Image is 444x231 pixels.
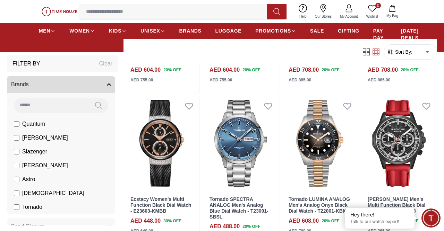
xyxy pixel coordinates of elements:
[242,67,260,73] span: 20 % OFF
[297,14,309,19] span: Help
[322,218,339,224] span: 20 % OFF
[69,27,90,34] span: WOMEN
[39,27,50,34] span: MEN
[163,67,181,73] span: 20 % OFF
[310,27,324,34] span: SALE
[7,76,115,93] button: Brands
[14,204,19,210] input: Tornado
[22,134,68,142] span: [PERSON_NAME]
[14,149,19,154] input: Slazenger
[210,196,268,219] a: Tornado SPECTRA ANALOG Men's Analog Blue Dial Watch - T23001-SBSL
[338,27,359,34] span: GIFTING
[109,27,121,34] span: KIDS
[384,13,401,18] span: My Bag
[22,120,45,128] span: Quantum
[140,25,165,37] a: UNISEX
[210,77,232,83] div: AED 755.00
[312,14,334,19] span: Our Stores
[350,219,409,225] p: Talk to our watch expert!
[14,135,19,141] input: [PERSON_NAME]
[338,25,359,37] a: GIFTING
[99,60,112,68] div: Clear
[368,77,390,83] div: AED 885.00
[364,14,381,19] span: Wishlist
[350,211,409,218] div: Hey there!
[322,67,339,73] span: 20 % OFF
[22,189,84,197] span: [DEMOGRAPHIC_DATA]
[387,48,412,55] button: Sort By:
[22,175,35,184] span: Astro
[375,3,381,8] span: 0
[215,25,242,37] a: LUGGAGE
[14,163,19,168] input: [PERSON_NAME]
[368,196,425,214] a: [PERSON_NAME] Men's Multi Function Black Dial Watch - LC08048.658
[22,161,68,170] span: [PERSON_NAME]
[394,48,412,55] span: Sort By:
[12,60,40,68] h3: Filter By
[382,3,402,20] button: My Bag
[289,196,350,214] a: Tornado LUMINA ANALOG Men's Analog Onyx Black Dial Watch - T22001-KBKB
[368,66,398,74] h4: AED 708.00
[373,27,387,48] span: PAY DAY SALE
[282,96,358,191] img: Tornado LUMINA ANALOG Men's Analog Onyx Black Dial Watch - T22001-KBKB
[421,208,441,228] div: Chat Widget
[109,25,127,37] a: KIDS
[289,77,311,83] div: AED 885.00
[69,25,95,37] a: WOMEN
[42,7,77,16] img: ...
[210,222,240,231] h4: AED 488.00
[255,27,291,34] span: PROMOTIONS
[123,96,199,191] img: Ecstacy Women's Multi Function Black Dial Watch - E23603-KMBB
[401,27,419,41] span: [DATE] DEALS
[255,25,296,37] a: PROMOTIONS
[179,25,202,37] a: BRANDS
[210,66,240,74] h4: AED 604.00
[14,177,19,182] input: Astro
[361,96,437,191] img: Lee Cooper Men's Multi Function Black Dial Watch - LC08048.658
[179,27,202,34] span: BRANDS
[130,66,161,74] h4: AED 604.00
[39,25,55,37] a: MEN
[163,218,181,224] span: 30 % OFF
[130,196,191,214] a: Ecstacy Women's Multi Function Black Dial Watch - E23603-KMBB
[22,148,47,156] span: Slazenger
[289,217,319,225] h4: AED 608.00
[130,217,161,225] h4: AED 448.00
[373,25,387,51] a: PAY DAY SALE
[14,121,19,127] input: Quantum
[310,25,324,37] a: SALE
[401,67,418,73] span: 20 % OFF
[242,223,260,230] span: 20 % OFF
[130,77,153,83] div: AED 755.00
[11,80,29,89] span: Brands
[311,3,336,20] a: Our Stores
[295,3,311,20] a: Help
[203,96,279,191] img: Tornado SPECTRA ANALOG Men's Analog Blue Dial Watch - T23001-SBSL
[215,27,242,34] span: LUGGAGE
[401,25,419,44] a: [DATE] DEALS
[140,27,160,34] span: UNISEX
[14,190,19,196] input: [DEMOGRAPHIC_DATA]
[289,66,319,74] h4: AED 708.00
[362,3,382,20] a: 0Wishlist
[337,14,361,19] span: My Account
[22,203,42,211] span: Tornado
[11,222,45,231] span: Band Closure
